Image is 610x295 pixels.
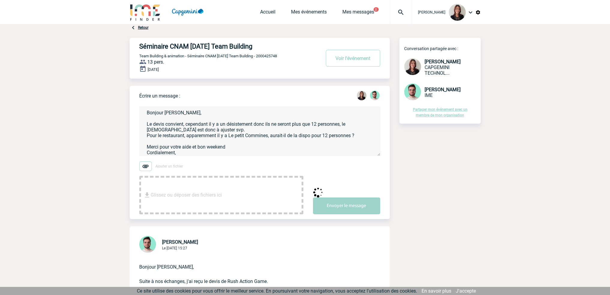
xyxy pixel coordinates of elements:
button: 2 [374,7,379,12]
span: [PERSON_NAME] [418,10,445,14]
button: Envoyer le message [313,197,380,214]
span: Le [DATE] 15:27 [162,246,187,250]
button: Voir l'événement [326,50,380,67]
span: [DATE] [148,67,159,72]
span: CAPGEMINI TECHNOLOGY SERVICES [425,65,449,76]
a: En savoir plus [422,288,451,294]
a: Mes messages [342,9,374,17]
h4: Séminaire CNAM [DATE] Team Building [139,43,303,50]
img: 102169-1.jpg [357,91,366,100]
span: [PERSON_NAME] [162,239,198,245]
p: Écrire un message : [139,93,180,99]
img: 121547-2.png [370,91,380,100]
a: Retour [138,26,149,30]
img: 102169-1.jpg [449,4,466,21]
span: 13 pers. [147,59,164,65]
a: Accueil [260,9,275,17]
img: 102169-1.jpg [404,58,421,75]
a: Partager mon événement avec un membre de mon organisation [413,107,467,117]
img: 121547-2.png [139,236,156,253]
img: 121547-2.png [404,83,421,100]
a: Mes événements [291,9,327,17]
p: Conversation partagée avec : [404,46,481,51]
span: [PERSON_NAME] [425,87,461,92]
img: file_download.svg [143,191,151,199]
span: Glissez ou déposer des fichiers ici [151,180,222,210]
span: Team Building & animation - Séminaire CNAM [DATE] Team Building - 2000425748 [139,54,277,58]
span: Ajouter un fichier [155,164,183,168]
span: [PERSON_NAME] [425,59,461,65]
div: Roxane MAZET [357,91,366,101]
img: IME-Finder [130,4,161,21]
a: J'accepte [456,288,476,294]
div: Benjamin ROLAND [370,91,380,101]
span: Ce site utilise des cookies pour vous offrir le meilleur service. En poursuivant votre navigation... [137,288,417,294]
span: IME [425,92,433,98]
